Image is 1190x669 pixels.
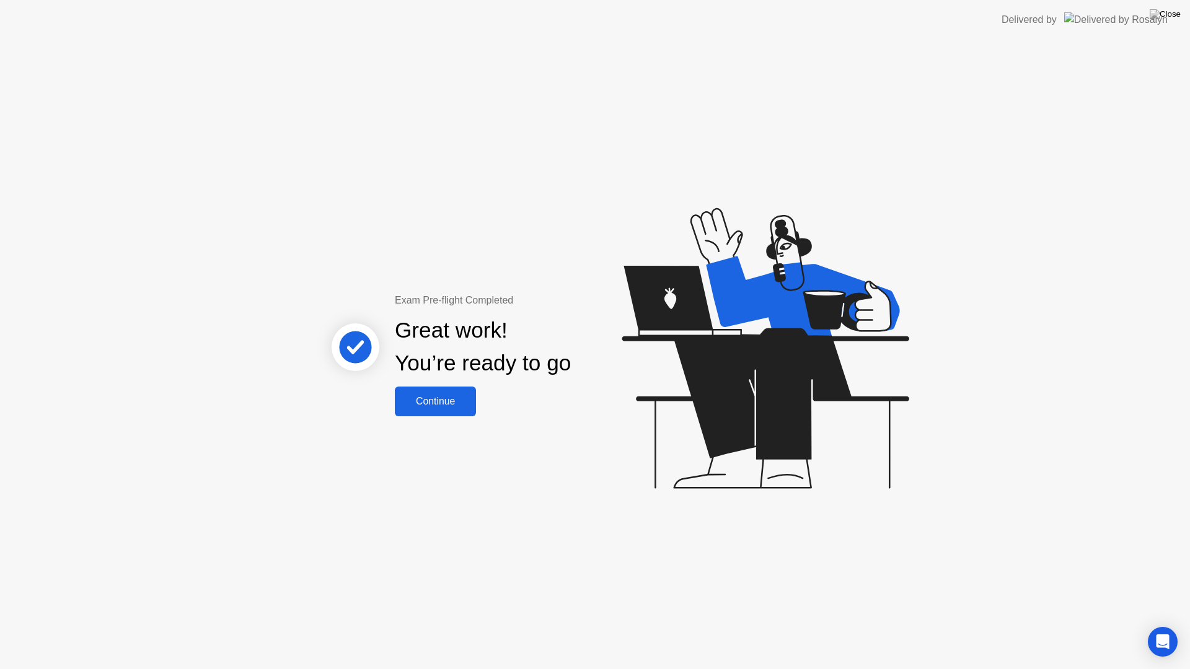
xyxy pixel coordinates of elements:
div: Open Intercom Messenger [1148,627,1178,657]
img: Delivered by Rosalyn [1064,12,1168,27]
div: Continue [399,396,472,407]
img: Close [1150,9,1181,19]
div: Delivered by [1002,12,1057,27]
div: Great work! You’re ready to go [395,314,571,380]
button: Continue [395,387,476,416]
div: Exam Pre-flight Completed [395,293,651,308]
